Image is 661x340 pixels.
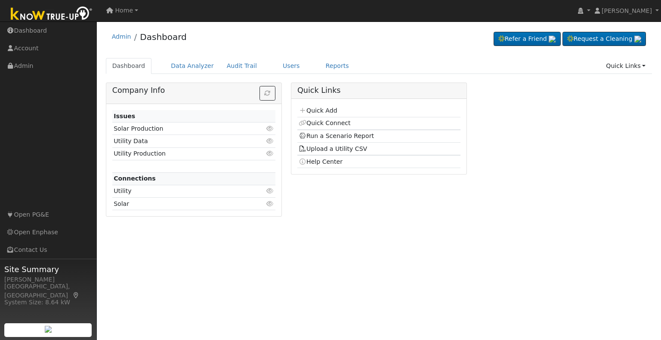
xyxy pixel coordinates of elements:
a: Map [72,292,80,299]
a: Users [276,58,306,74]
a: Refer a Friend [494,32,561,46]
h5: Company Info [112,86,275,95]
td: Utility [112,185,249,197]
i: Click to view [266,138,274,144]
div: [PERSON_NAME] [4,275,92,284]
a: Dashboard [106,58,152,74]
img: retrieve [634,36,641,43]
td: Utility Production [112,147,249,160]
h5: Quick Links [297,86,460,95]
img: retrieve [45,326,52,333]
a: Quick Add [299,107,337,114]
img: retrieve [549,36,556,43]
a: Quick Connect [299,119,350,126]
a: Reports [319,58,355,74]
a: Data Analyzer [164,58,220,74]
i: Click to view [266,201,274,207]
i: Click to view [266,188,274,194]
strong: Issues [114,113,135,119]
a: Upload a Utility CSV [299,145,367,152]
a: Admin [112,33,131,40]
a: Dashboard [140,32,187,42]
i: Click to view [266,126,274,132]
a: Audit Trail [220,58,263,74]
img: Know True-Up [6,5,97,24]
a: Request a Cleaning [562,32,646,46]
td: Utility Data [112,135,249,147]
span: Home [115,7,133,14]
i: Click to view [266,150,274,156]
a: Help Center [299,158,343,165]
td: Solar Production [112,123,249,135]
div: [GEOGRAPHIC_DATA], [GEOGRAPHIC_DATA] [4,282,92,300]
span: [PERSON_NAME] [602,7,652,14]
span: Site Summary [4,263,92,275]
a: Quick Links [599,58,652,74]
a: Run a Scenario Report [299,132,374,139]
td: Solar [112,198,249,210]
strong: Connections [114,175,156,182]
div: System Size: 8.64 kW [4,298,92,307]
